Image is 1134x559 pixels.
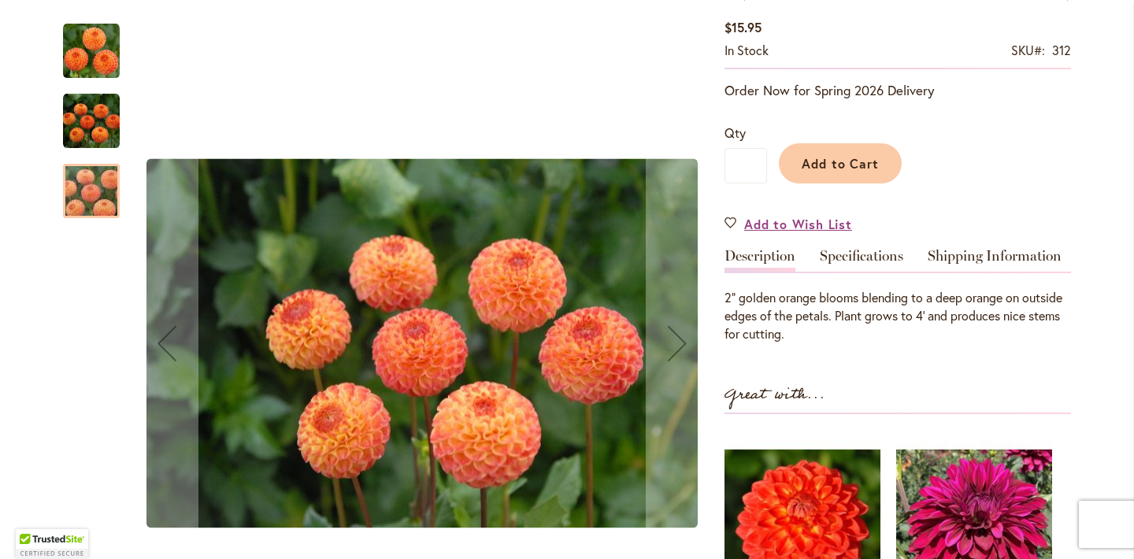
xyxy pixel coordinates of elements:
img: GINGER WILLO [146,159,698,528]
a: Description [724,249,795,272]
a: Specifications [820,249,903,272]
span: $15.95 [724,19,762,35]
div: Detailed Product Info [724,249,1071,343]
button: Add to Cart [779,143,902,183]
div: Availability [724,42,769,60]
div: 2” golden orange blooms blending to a deep orange on outside edges of the petals. Plant grows to ... [724,289,1071,343]
span: Add to Cart [802,155,880,172]
span: In stock [724,42,769,58]
span: Qty [724,124,746,141]
iframe: Launch Accessibility Center [12,503,56,547]
img: GINGER WILLO [63,92,120,150]
strong: Great with... [724,382,825,408]
div: GINGER WILLO [63,78,135,148]
div: GINGER WILLO [63,8,135,78]
span: Add to Wish List [744,215,852,233]
img: GINGER WILLO [63,23,120,80]
div: GINGER WILLO [63,148,120,218]
a: Add to Wish List [724,215,852,233]
div: 312 [1052,42,1071,60]
strong: SKU [1011,42,1045,58]
p: Order Now for Spring 2026 Delivery [724,81,1071,100]
a: Shipping Information [928,249,1062,272]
